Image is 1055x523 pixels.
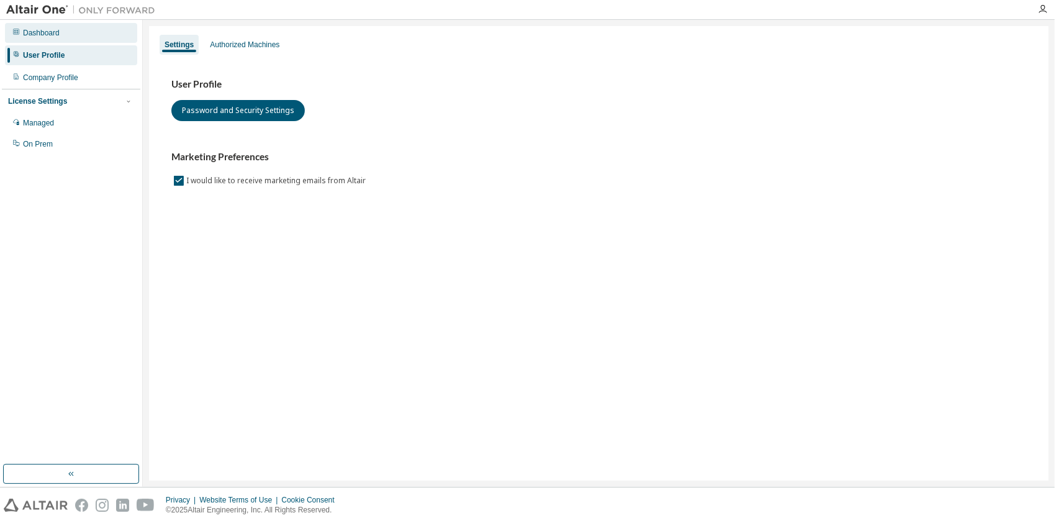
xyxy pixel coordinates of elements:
[210,40,279,50] div: Authorized Machines
[186,173,368,188] label: I would like to receive marketing emails from Altair
[8,96,67,106] div: License Settings
[75,499,88,512] img: facebook.svg
[6,4,161,16] img: Altair One
[171,78,1026,91] h3: User Profile
[171,151,1026,163] h3: Marketing Preferences
[199,495,281,505] div: Website Terms of Use
[23,118,54,128] div: Managed
[4,499,68,512] img: altair_logo.svg
[281,495,342,505] div: Cookie Consent
[166,495,199,505] div: Privacy
[171,100,305,121] button: Password and Security Settings
[23,73,78,83] div: Company Profile
[137,499,155,512] img: youtube.svg
[166,505,342,516] p: © 2025 Altair Engineering, Inc. All Rights Reserved.
[23,139,53,149] div: On Prem
[23,28,60,38] div: Dashboard
[23,50,65,60] div: User Profile
[165,40,194,50] div: Settings
[116,499,129,512] img: linkedin.svg
[96,499,109,512] img: instagram.svg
